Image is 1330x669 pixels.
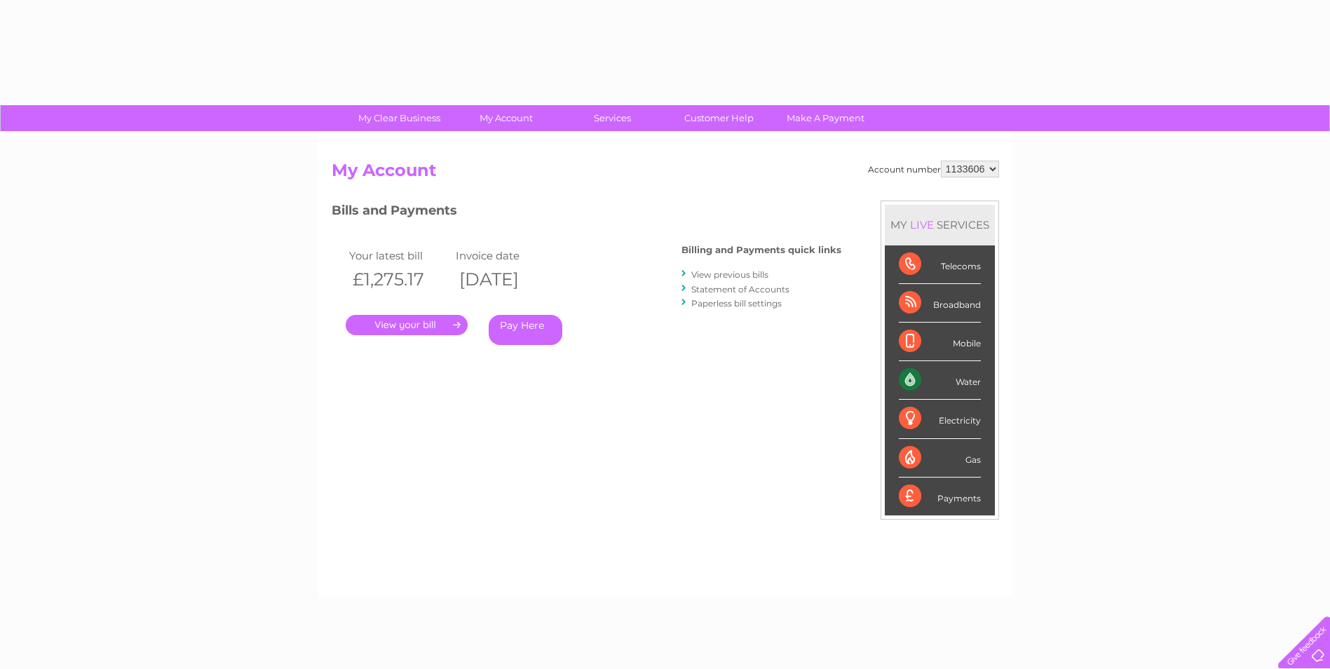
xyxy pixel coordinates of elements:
[899,439,981,478] div: Gas
[768,105,883,131] a: Make A Payment
[346,246,453,265] td: Your latest bill
[452,265,559,294] th: [DATE]
[899,400,981,438] div: Electricity
[341,105,457,131] a: My Clear Business
[691,284,789,295] a: Statement of Accounts
[899,478,981,515] div: Payments
[448,105,564,131] a: My Account
[885,205,995,245] div: MY SERVICES
[452,246,559,265] td: Invoice date
[899,284,981,323] div: Broadband
[899,361,981,400] div: Water
[332,201,841,225] h3: Bills and Payments
[489,315,562,345] a: Pay Here
[868,161,999,177] div: Account number
[681,245,841,255] h4: Billing and Payments quick links
[907,218,937,231] div: LIVE
[661,105,777,131] a: Customer Help
[899,245,981,284] div: Telecoms
[899,323,981,361] div: Mobile
[346,315,468,335] a: .
[555,105,670,131] a: Services
[691,269,768,280] a: View previous bills
[332,161,999,187] h2: My Account
[691,298,782,309] a: Paperless bill settings
[346,265,453,294] th: £1,275.17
